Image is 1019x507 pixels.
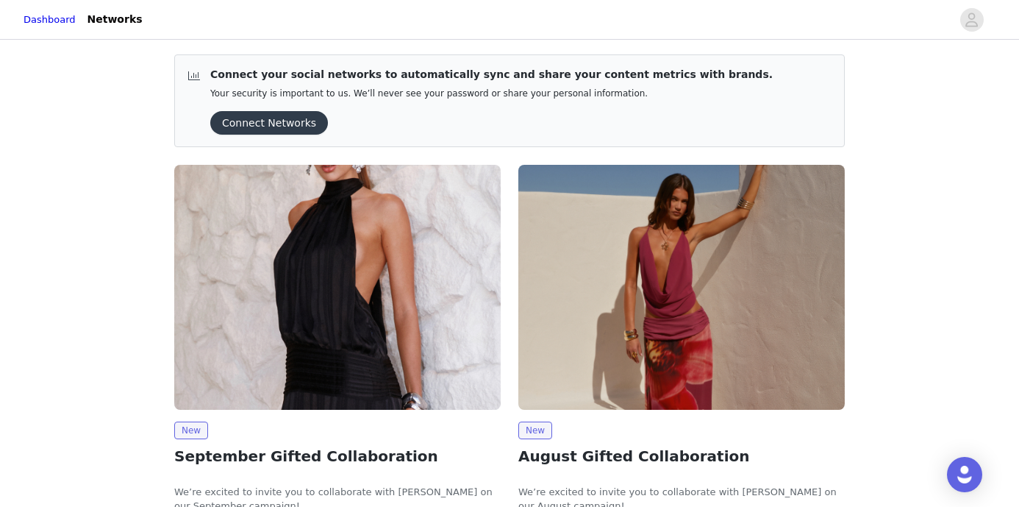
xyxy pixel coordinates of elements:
img: Peppermayo AUS [518,165,845,410]
div: avatar [965,8,979,32]
button: Connect Networks [210,111,328,135]
p: Connect your social networks to automatically sync and share your content metrics with brands. [210,67,773,82]
p: Your security is important to us. We’ll never see your password or share your personal information. [210,88,773,99]
span: New [518,422,552,439]
a: Networks [79,3,151,36]
div: Open Intercom Messenger [947,457,982,492]
a: Dashboard [24,13,76,27]
img: Peppermayo AUS [174,165,501,410]
h2: September Gifted Collaboration [174,445,501,467]
h2: August Gifted Collaboration [518,445,845,467]
span: New [174,422,208,439]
